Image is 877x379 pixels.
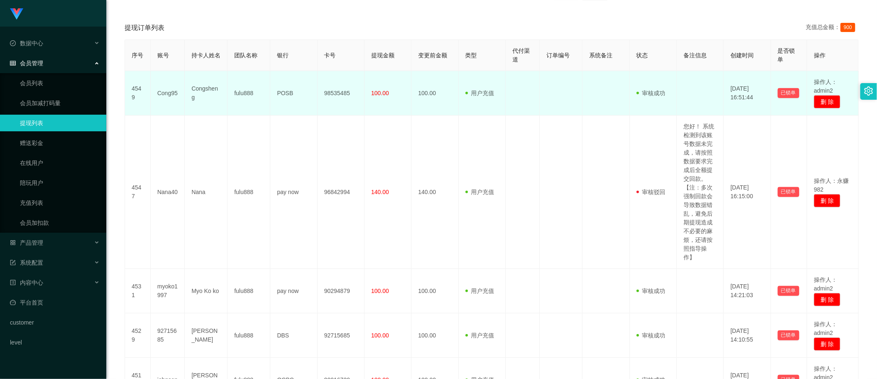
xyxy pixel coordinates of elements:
a: 提现列表 [20,115,100,131]
td: pay now [270,269,317,313]
i: 图标: table [10,60,16,66]
span: 用户充值 [465,90,495,96]
span: 操作人：admin2 [814,79,837,94]
span: 审核成功 [637,90,666,96]
button: 已锁单 [778,286,799,296]
a: 充值列表 [20,194,100,211]
a: 陪玩用户 [20,175,100,191]
span: 订单编号 [546,52,570,59]
span: 操作人：admin2 [814,276,837,292]
span: 团队名称 [234,52,257,59]
span: 系统备注 [589,52,612,59]
i: 图标: appstore-o [10,240,16,246]
button: 已锁单 [778,187,799,197]
span: 是否锁单 [778,47,795,63]
button: 删 除 [814,95,840,108]
td: 4529 [125,313,151,358]
td: 98535485 [318,71,365,116]
td: 92715685 [151,313,185,358]
td: fulu888 [228,269,270,313]
span: 140.00 [371,189,389,195]
td: 96842994 [318,116,365,269]
span: 持卡人姓名 [191,52,220,59]
span: 备注信息 [683,52,707,59]
button: 已锁单 [778,330,799,340]
span: 操作人：永赚982 [814,177,849,193]
span: 审核成功 [637,288,666,294]
span: 卡号 [324,52,336,59]
span: 900 [840,23,855,32]
td: 您好！ 系统检测到该账号数据未完成，请按照数据要求完成后全额提交回款。【注：多次强制回款会导致数据错乱，避免后期提现造成不必要的麻烦，还请按照指导操作】 [677,116,724,269]
td: myoko1997 [151,269,185,313]
span: 变更前金额 [418,52,447,59]
i: 图标: check-circle-o [10,40,16,46]
td: 92715685 [318,313,365,358]
button: 删 除 [814,293,840,306]
span: 状态 [637,52,648,59]
span: 审核驳回 [637,189,666,195]
span: 用户充值 [465,189,495,195]
img: logo.9652507e.png [10,8,23,20]
a: 图标: dashboard平台首页 [10,294,100,311]
td: Nana [185,116,228,269]
td: 140.00 [412,116,458,269]
a: customer [10,314,100,331]
td: 90294879 [318,269,365,313]
i: 图标: setting [864,86,873,96]
td: 4547 [125,116,151,269]
a: 会员列表 [20,75,100,91]
td: [DATE] 16:51:44 [724,71,771,116]
span: 用户充值 [465,288,495,294]
td: fulu888 [228,313,270,358]
span: 数据中心 [10,40,43,47]
span: 提现订单列表 [125,23,164,33]
span: 系统配置 [10,259,43,266]
span: 会员管理 [10,60,43,66]
span: 操作 [814,52,826,59]
td: 100.00 [412,269,458,313]
td: Myo Ko ko [185,269,228,313]
span: 产品管理 [10,239,43,246]
td: fulu888 [228,116,270,269]
span: 内容中心 [10,279,43,286]
td: POSB [270,71,317,116]
span: 100.00 [371,288,389,294]
td: [DATE] 16:15:00 [724,116,771,269]
i: 图标: form [10,260,16,266]
span: 用户充值 [465,332,495,339]
td: [DATE] 14:21:03 [724,269,771,313]
span: 创建时间 [730,52,754,59]
button: 删 除 [814,194,840,207]
td: DBS [270,313,317,358]
span: 提现金额 [371,52,394,59]
span: 代付渠道 [512,47,530,63]
td: Nana40 [151,116,185,269]
td: [DATE] 14:10:55 [724,313,771,358]
div: 充值总金额： [806,23,859,33]
span: 类型 [465,52,477,59]
i: 图标: profile [10,280,16,285]
span: 操作人：admin2 [814,321,837,336]
button: 已锁单 [778,88,799,98]
a: 赠送彩金 [20,135,100,151]
td: Congsheng [185,71,228,116]
td: 4549 [125,71,151,116]
td: [PERSON_NAME] [185,313,228,358]
span: 银行 [277,52,289,59]
td: 100.00 [412,313,458,358]
td: Cong95 [151,71,185,116]
td: 100.00 [412,71,458,116]
span: 账号 [157,52,169,59]
td: fulu888 [228,71,270,116]
span: 100.00 [371,90,389,96]
span: 审核成功 [637,332,666,339]
button: 删 除 [814,337,840,351]
a: 会员加减打码量 [20,95,100,111]
span: 序号 [132,52,143,59]
a: 在线用户 [20,155,100,171]
td: pay now [270,116,317,269]
span: 100.00 [371,332,389,339]
a: 会员加扣款 [20,214,100,231]
a: level [10,334,100,351]
td: 4531 [125,269,151,313]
